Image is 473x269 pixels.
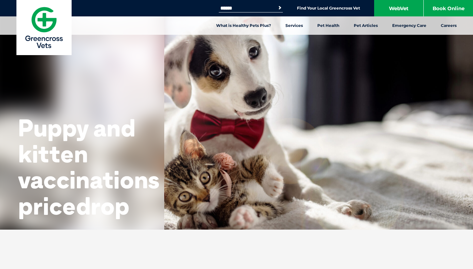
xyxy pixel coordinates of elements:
button: Search [277,5,283,11]
a: Pet Articles [347,16,385,35]
a: Careers [434,16,464,35]
a: What is Healthy Pets Plus? [209,16,278,35]
a: Find Your Local Greencross Vet [297,6,360,11]
a: Services [278,16,310,35]
a: Emergency Care [385,16,434,35]
a: Pet Health [310,16,347,35]
span: Puppy and kitten vaccinations price [18,113,159,221]
span: drop [76,191,129,221]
